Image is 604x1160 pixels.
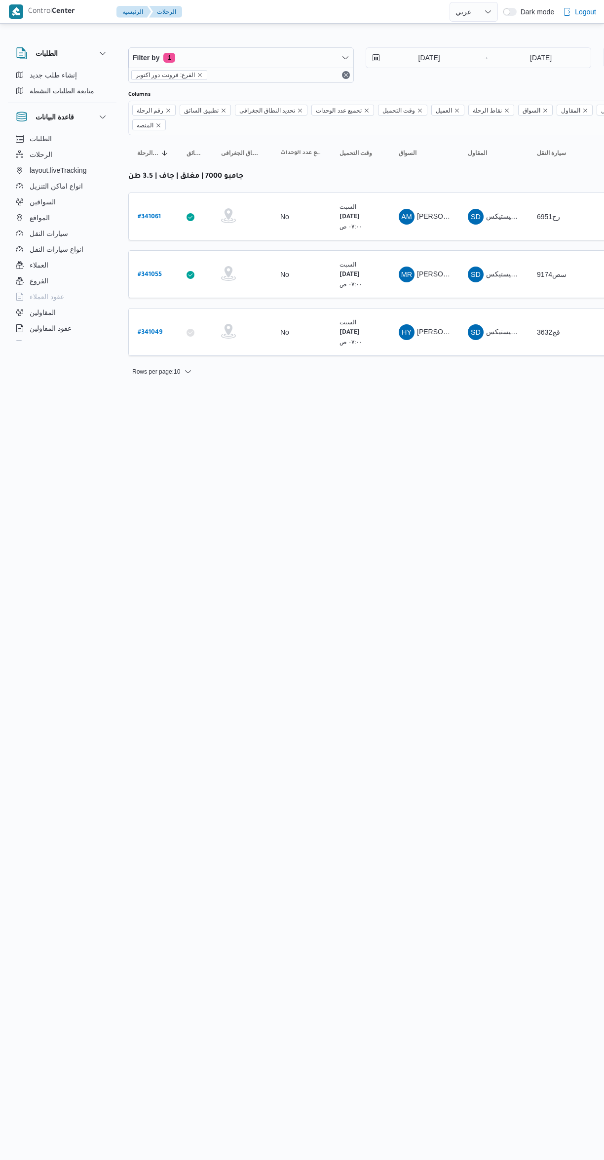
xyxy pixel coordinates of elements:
button: Remove تجميع عدد الوحدات from selection in this group [364,108,370,114]
b: Center [52,8,75,16]
span: نقاط الرحلة [468,105,514,116]
span: وقت التحميل [378,105,427,116]
button: انواع سيارات النقل [12,241,113,257]
button: Remove العميل from selection in this group [454,108,460,114]
span: تطبيق السائق [187,149,203,157]
input: Press the down key to open a popover containing a calendar. [366,48,478,68]
div: → [482,54,489,61]
small: السبت [340,261,356,268]
span: Rows per page : 10 [132,366,180,378]
label: Columns [128,91,151,99]
span: SD [471,324,481,340]
button: Logout [559,2,600,22]
button: Remove وقت التحميل from selection in this group [417,108,423,114]
button: انواع اماكن التنزيل [12,178,113,194]
div: Shrkah Ditak Ladarah Alamshuroaat W Alkhdmat Ba Lwjistiks [468,324,484,340]
span: إنشاء طلب جديد [30,69,77,81]
span: [PERSON_NAME] [417,212,474,220]
button: إنشاء طلب جديد [12,67,113,83]
span: SD [471,209,481,225]
span: العميل [436,105,452,116]
span: الفرع: فرونت دور اكتوبر [136,71,195,79]
span: سيارة النقل [537,149,566,157]
button: متابعة الطلبات النشطة [12,83,113,99]
small: السبت [340,203,356,210]
h3: قاعدة البيانات [36,111,74,123]
button: remove selected entity [197,72,203,78]
span: المقاول [561,105,580,116]
span: المنصه [137,120,153,131]
span: اجهزة التليفون [30,338,71,350]
span: Logout [575,6,596,18]
button: قاعدة البيانات [16,111,109,123]
span: تحديد النطاق الجغرافى [235,105,308,116]
span: انواع سيارات النقل [30,243,83,255]
div: No [280,212,289,221]
span: layout.liveTracking [30,164,86,176]
span: Filter by [133,52,159,64]
span: رقم الرحلة [132,105,176,116]
span: انواع اماكن التنزيل [30,180,83,192]
button: الطلبات [12,131,113,147]
div: Hassan Yousf Husanein Salih [399,324,415,340]
small: السبت [340,319,356,325]
span: السواق [518,105,553,116]
button: الرحلات [12,147,113,162]
span: تحديد النطاق الجغرافى [221,149,263,157]
small: ٠٧:٠٠ ص [340,281,362,287]
button: Rows per page:10 [128,366,196,378]
b: [DATE] [340,329,360,336]
div: Shrkah Ditak Ladarah Alamshuroaat W Alkhdmat Ba Lwjistiks [468,267,484,282]
small: ٠٧:٠٠ ص [340,339,362,345]
span: Dark mode [517,8,554,16]
button: تحديد النطاق الجغرافى [217,145,266,161]
button: تطبيق السائق [183,145,207,161]
button: Remove نقاط الرحلة from selection in this group [504,108,510,114]
b: # 341055 [138,271,162,278]
b: [DATE] [340,214,360,221]
b: # 341061 [138,214,161,221]
div: Asam Mahmood Alsaid Hussain [399,209,415,225]
span: الرحلات [30,149,52,160]
button: Remove [340,69,352,81]
span: تطبيق السائق [180,105,230,116]
button: الرحلات [149,6,182,18]
span: قج3632 [537,328,560,336]
button: سيارات النقل [12,226,113,241]
span: SD [471,267,481,282]
button: Remove رقم الرحلة from selection in this group [165,108,171,114]
b: # 341049 [138,329,162,336]
input: Press the down key to open a popover containing a calendar. [492,48,590,68]
span: متابعة الطلبات النشطة [30,85,94,97]
button: المقاول [464,145,523,161]
span: السواقين [30,196,56,208]
button: الطلبات [16,47,109,59]
span: HY [402,324,412,340]
button: اجهزة التليفون [12,336,113,352]
svg: Sorted in descending order [161,149,169,157]
span: الطلبات [30,133,52,145]
img: X8yXhbKr1z7QwAAAABJRU5ErkJggg== [9,4,23,19]
span: تحديد النطاق الجغرافى [239,105,296,116]
span: السواق [399,149,416,157]
small: ٠٧:٠٠ ص [340,223,362,230]
div: قاعدة البيانات [8,131,116,345]
button: Filter by1 active filters [129,48,353,68]
span: السواق [523,105,540,116]
div: Shrkah Ditak Ladarah Alamshuroaat W Alkhdmat Ba Lwjistiks [468,209,484,225]
span: المواقع [30,212,50,224]
button: الرئيسيه [116,6,151,18]
button: المقاولين [12,305,113,320]
span: وقت التحميل [382,105,415,116]
span: المنصه [132,119,166,130]
span: [PERSON_NAME] [PERSON_NAME] [417,270,532,277]
a: #341049 [138,325,162,339]
div: الطلبات [8,67,116,103]
button: layout.liveTracking [12,162,113,178]
div: No [280,328,289,337]
div: Muhammad Radha Munasoar Ibrahem [399,267,415,282]
span: وقت التحميل [340,149,372,157]
span: عقود العملاء [30,291,64,303]
span: AM [401,209,412,225]
span: العميل [431,105,464,116]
